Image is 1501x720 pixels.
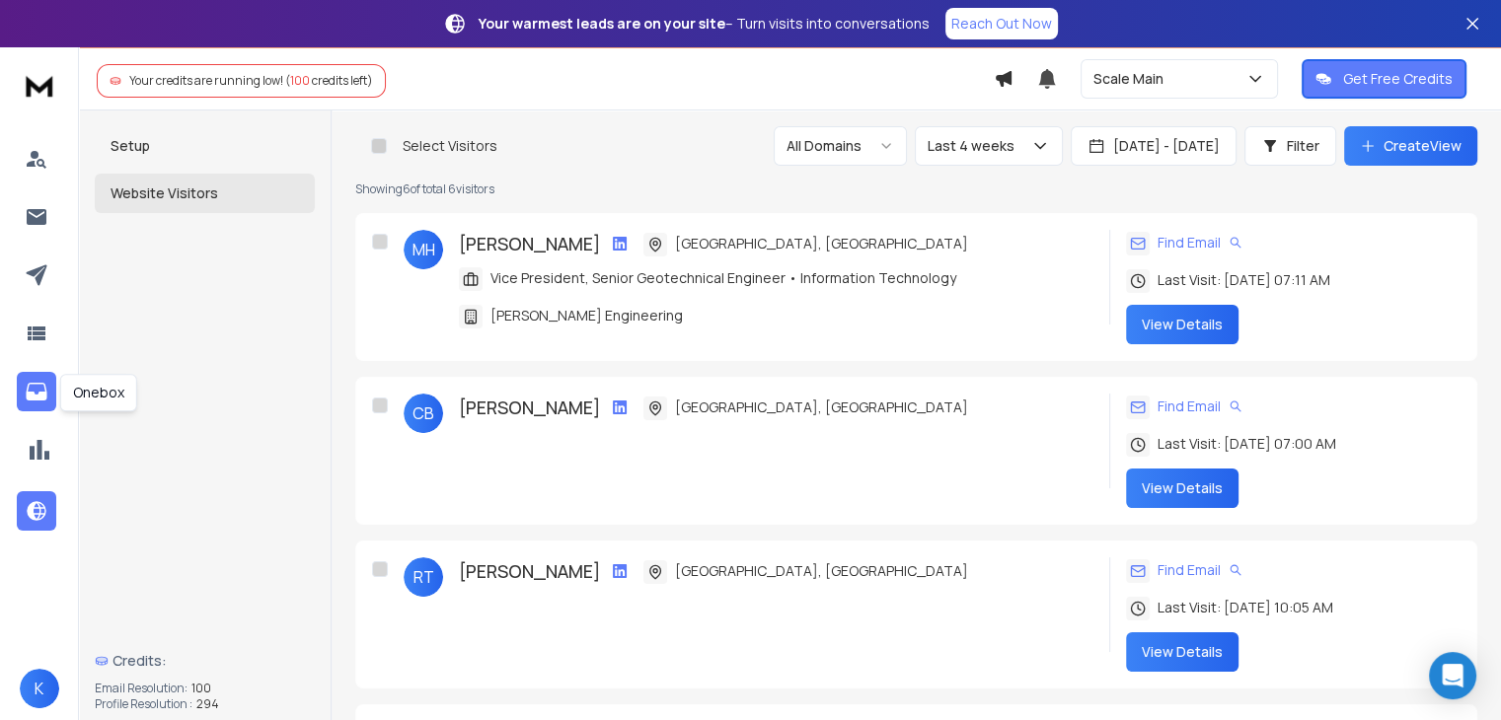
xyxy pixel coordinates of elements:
[1126,230,1242,255] div: Find Email
[490,268,956,288] span: Vice President, Senior Geotechnical Engineer • Information Technology
[95,681,188,696] p: Email Resolution:
[1126,468,1238,508] button: View Details
[60,374,137,411] div: Onebox
[1158,434,1336,454] span: Last Visit: [DATE] 07:00 AM
[1343,69,1453,89] p: Get Free Credits
[1126,305,1238,344] button: View Details
[285,72,373,89] span: ( credits left)
[355,181,1477,197] p: Showing 6 of total 6 visitors
[774,126,907,166] button: All Domains
[290,72,310,89] span: 100
[951,14,1052,34] p: Reach Out Now
[20,67,59,104] img: logo
[20,669,59,708] button: K
[95,174,315,213] button: Website Visitors
[404,394,443,433] span: CB
[1158,598,1333,617] span: Last Visit: [DATE] 10:05 AM
[196,696,219,712] span: 294
[945,8,1058,39] a: Reach Out Now
[1071,126,1237,166] button: [DATE] - [DATE]
[675,561,968,581] span: [GEOGRAPHIC_DATA], [GEOGRAPHIC_DATA]
[129,72,283,89] span: Your credits are running low!
[459,394,600,421] h3: [PERSON_NAME]
[1126,557,1242,583] div: Find Email
[479,14,725,33] strong: Your warmest leads are on your site
[675,234,968,253] span: [GEOGRAPHIC_DATA], [GEOGRAPHIC_DATA]
[191,681,211,696] span: 100
[459,557,600,585] h3: [PERSON_NAME]
[928,136,1022,156] p: Last 4 weeks
[1093,69,1171,89] p: Scale Main
[404,557,443,597] span: RT
[1302,59,1466,99] button: Get Free Credits
[1344,126,1477,166] button: CreateView
[95,126,315,166] button: Setup
[915,126,1063,166] button: Last 4 weeks
[95,696,192,712] p: Profile Resolution :
[1158,270,1330,290] span: Last Visit: [DATE] 07:11 AM
[479,14,930,34] p: – Turn visits into conversations
[1126,632,1238,672] button: View Details
[95,641,315,681] a: Credits:
[403,136,497,156] p: Select Visitors
[113,651,167,671] span: Credits:
[490,306,683,325] span: [PERSON_NAME] Engineering
[1429,652,1476,699] div: Open Intercom Messenger
[1126,394,1242,419] div: Find Email
[459,230,600,257] h3: [PERSON_NAME]
[675,397,968,417] span: [GEOGRAPHIC_DATA], [GEOGRAPHIC_DATA]
[404,230,443,269] span: MH
[1244,126,1336,166] button: Filter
